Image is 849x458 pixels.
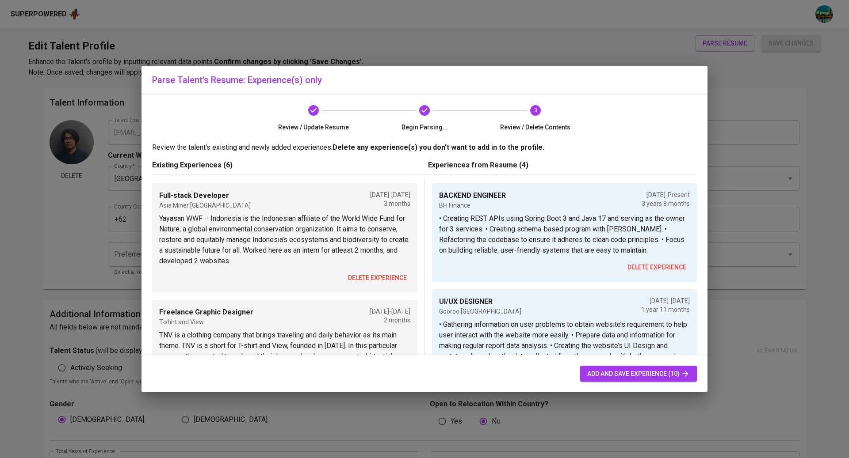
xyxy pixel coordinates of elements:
[159,330,410,362] p: TNV is a clothing company that brings traveling and daily behavior as its main theme. TNV is a sh...
[439,201,506,210] p: BFI Finance
[642,190,690,199] p: [DATE] - Present
[370,199,410,208] p: 3 months
[159,307,253,318] p: Freelance Graphic Designer
[152,142,697,153] p: Review the talent's existing and newly added experiences.
[439,190,506,201] p: BACKEND ENGINEER
[641,296,690,305] p: [DATE] - [DATE]
[159,190,251,201] p: Full-stack Developer
[370,316,410,325] p: 2 months
[439,307,521,316] p: Gooroo [GEOGRAPHIC_DATA]
[152,160,421,170] p: Existing Experiences (6)
[483,123,587,132] span: Review / Delete Contents
[580,366,697,382] button: add and save experience (10)
[344,270,410,286] button: delete experience
[370,307,410,316] p: [DATE] - [DATE]
[152,73,697,87] h6: Parse Talent's Resume: Experience(s) only
[641,305,690,314] p: 1 year 11 months
[333,143,544,151] b: Delete any experience(s) you don't want to add in to the profile.
[642,199,690,208] p: 3 years 8 months
[534,107,537,114] text: 3
[159,213,410,266] p: Yayasan WWF – Indonesia is the Indonesian affiliate of the World Wide Fund for Nature, a global e...
[439,319,690,372] p: • Gathering information on user problems to obtain website’s requirement to help user interact wi...
[439,213,690,256] p: • Creating REST APIs using Spring Boot 3 and Java 17 and serving as the owner for 3 services. • C...
[624,259,690,276] button: delete experience
[370,190,410,199] p: [DATE] - [DATE]
[159,318,253,326] p: T-shirt and View
[348,273,407,284] span: delete experience
[627,262,686,273] span: delete experience
[262,123,366,132] span: Review / Update Resume
[159,201,251,210] p: Asia Miner [GEOGRAPHIC_DATA]
[439,296,521,307] p: UI/UX DESIGNER
[587,368,690,379] span: add and save experience (10)
[373,123,477,132] span: Begin Parsing...
[428,160,697,170] p: Experiences from Resume (4)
